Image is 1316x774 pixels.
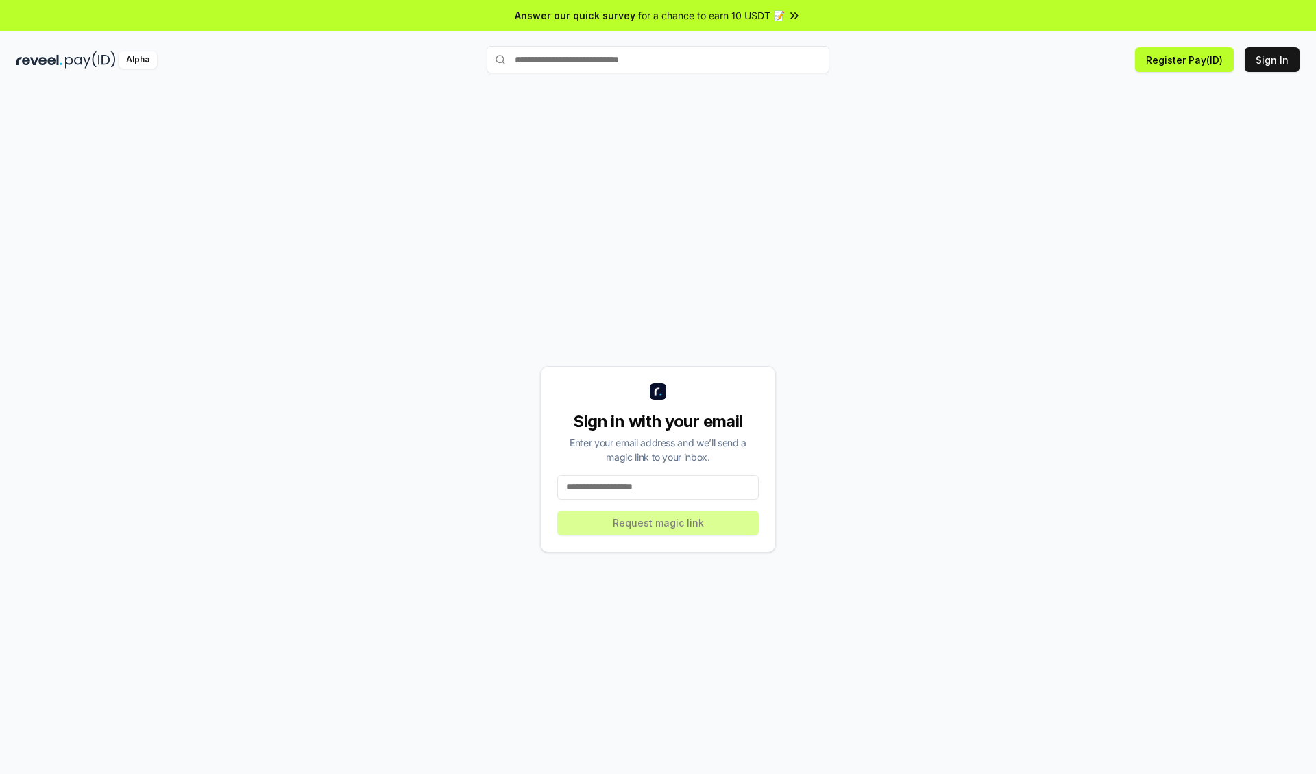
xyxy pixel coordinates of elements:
div: Enter your email address and we’ll send a magic link to your inbox. [557,435,759,464]
img: reveel_dark [16,51,62,69]
span: Answer our quick survey [515,8,635,23]
img: logo_small [650,383,666,400]
img: pay_id [65,51,116,69]
div: Alpha [119,51,157,69]
button: Sign In [1245,47,1300,72]
div: Sign in with your email [557,411,759,433]
button: Register Pay(ID) [1135,47,1234,72]
span: for a chance to earn 10 USDT 📝 [638,8,785,23]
